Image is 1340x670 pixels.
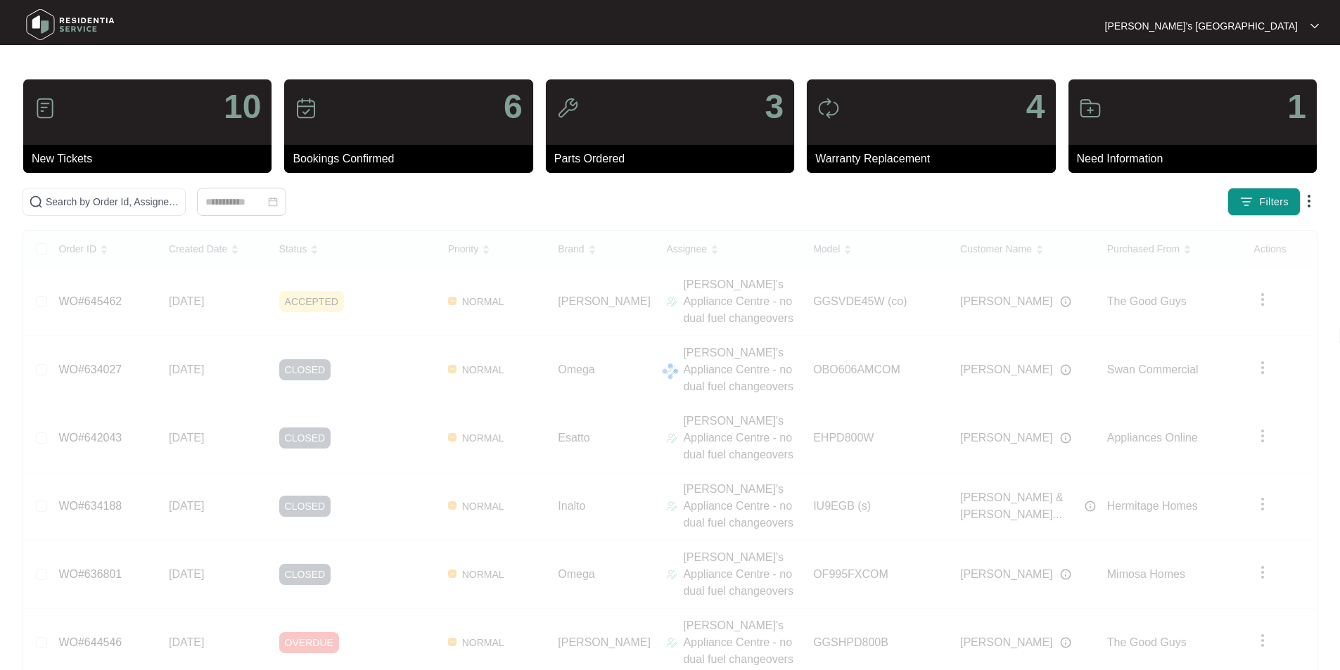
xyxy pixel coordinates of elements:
[1287,90,1306,124] p: 1
[1301,193,1317,210] img: dropdown arrow
[504,90,523,124] p: 6
[21,4,120,46] img: residentia service logo
[1079,97,1102,120] img: icon
[32,150,272,167] p: New Tickets
[817,97,840,120] img: icon
[29,195,43,209] img: search-icon
[1077,150,1317,167] p: Need Information
[34,97,56,120] img: icon
[1026,90,1045,124] p: 4
[293,150,532,167] p: Bookings Confirmed
[1310,22,1319,30] img: dropdown arrow
[556,97,579,120] img: icon
[1105,19,1298,33] p: [PERSON_NAME]'s [GEOGRAPHIC_DATA]
[554,150,794,167] p: Parts Ordered
[295,97,317,120] img: icon
[1227,188,1301,216] button: filter iconFilters
[765,90,784,124] p: 3
[46,194,179,210] input: Search by Order Id, Assignee Name, Customer Name, Brand and Model
[1259,195,1289,210] span: Filters
[1239,195,1253,209] img: filter icon
[815,150,1055,167] p: Warranty Replacement
[224,90,261,124] p: 10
